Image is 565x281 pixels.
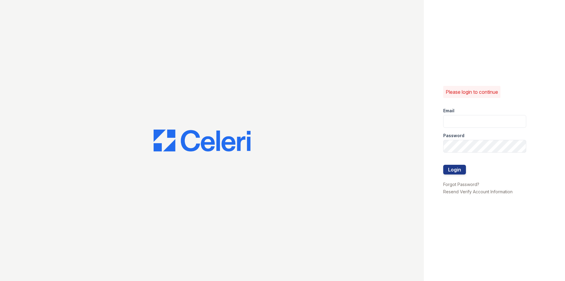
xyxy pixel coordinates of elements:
img: CE_Logo_Blue-a8612792a0a2168367f1c8372b55b34899dd931a85d93a1a3d3e32e68fde9ad4.png [154,130,251,151]
p: Please login to continue [446,88,498,96]
button: Login [443,165,466,174]
a: Resend Verify Account Information [443,189,513,194]
a: Forgot Password? [443,182,479,187]
label: Password [443,133,464,139]
label: Email [443,108,454,114]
